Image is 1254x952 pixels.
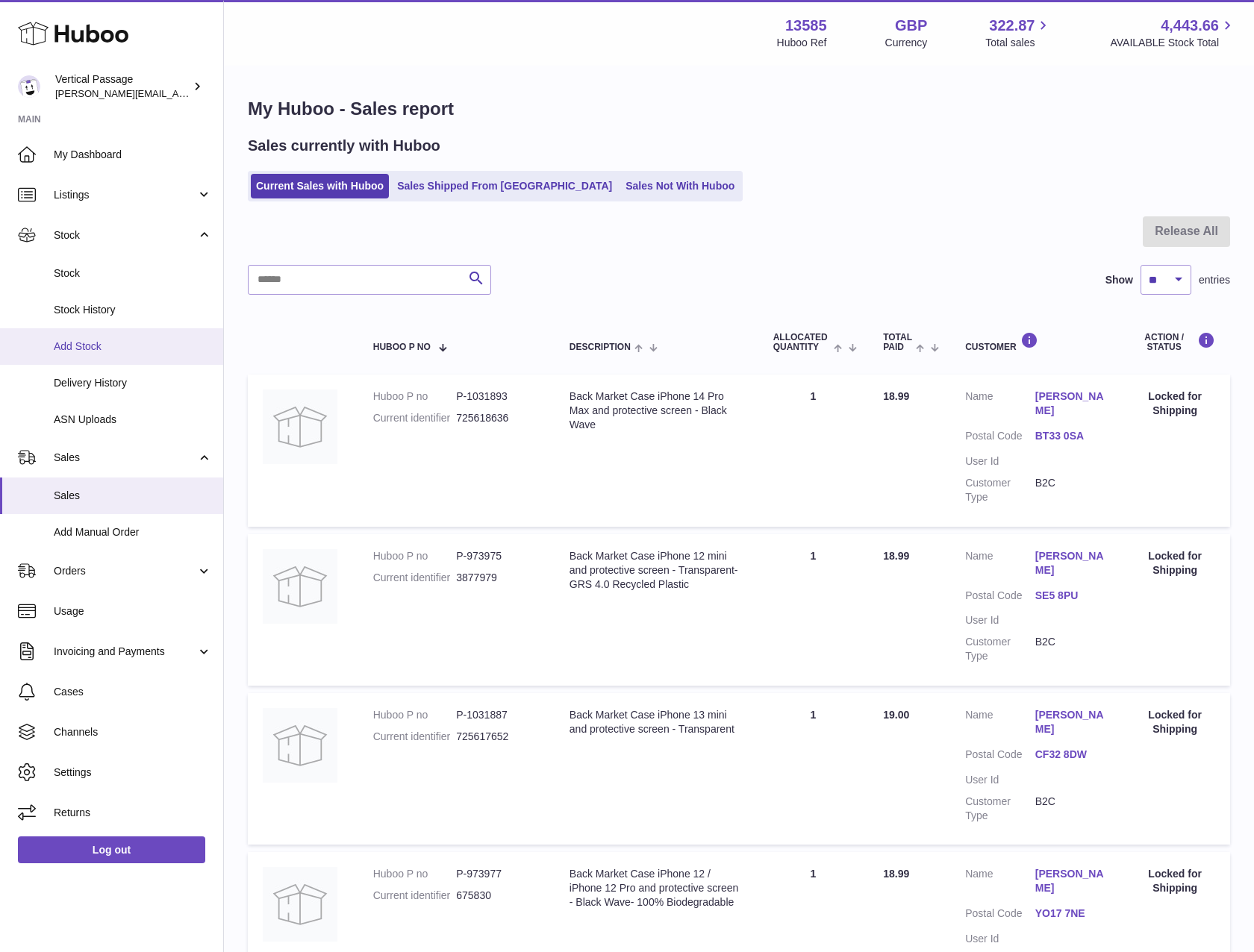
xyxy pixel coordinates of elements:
[373,549,457,563] dt: Huboo P no
[1135,867,1215,895] div: Locked for Shipping
[373,730,457,744] dt: Current identifier
[54,489,212,503] span: Sales
[785,16,827,36] strong: 13585
[373,867,457,881] dt: Huboo P no
[54,564,196,578] span: Orders
[883,709,909,721] span: 19.00
[18,75,40,98] img: ryan@verticalpassage.com
[54,525,212,539] span: Add Manual Order
[1035,867,1105,895] a: [PERSON_NAME]
[54,451,196,465] span: Sales
[456,389,540,404] dd: P-1031893
[758,534,869,686] td: 1
[885,36,928,50] div: Currency
[373,708,457,722] dt: Huboo P no
[1035,708,1105,736] a: [PERSON_NAME]
[263,389,337,464] img: no-photo.jpg
[620,174,740,198] a: Sales Not With Huboo
[248,136,440,156] h2: Sales currently with Huboo
[570,708,743,736] div: Back Market Case iPhone 13 mini and protective screen - Transparent
[373,342,431,352] span: Huboo P no
[965,389,1035,422] dt: Name
[248,97,1230,121] h1: My Huboo - Sales report
[54,376,212,390] span: Delivery History
[54,148,212,162] span: My Dashboard
[1035,429,1105,443] a: BT33 0SA
[965,708,1035,740] dt: Name
[965,476,1035,504] dt: Customer Type
[456,730,540,744] dd: 725617652
[883,550,909,562] span: 18.99
[373,889,457,903] dt: Current identifier
[965,454,1035,469] dt: User Id
[1035,589,1105,603] a: SE5 8PU
[989,16,1035,36] span: 322.87
[1135,332,1215,352] div: Action / Status
[456,549,540,563] dd: P-973975
[456,411,540,425] dd: 725618636
[965,635,1035,663] dt: Customer Type
[54,765,212,780] span: Settings
[758,693,869,845] td: 1
[965,795,1035,823] dt: Customer Type
[570,549,743,592] div: Back Market Case iPhone 12 mini and protective screen - Transparent- GRS 4.0 Recycled Plastic
[263,708,337,783] img: no-photo.jpg
[1110,16,1236,50] a: 4,443.66 AVAILABLE Stock Total
[456,571,540,585] dd: 3877979
[55,72,190,101] div: Vertical Passage
[1161,16,1219,36] span: 4,443.66
[883,868,909,880] span: 18.99
[1135,549,1215,577] div: Locked for Shipping
[965,429,1035,447] dt: Postal Code
[392,174,617,198] a: Sales Shipped From [GEOGRAPHIC_DATA]
[54,188,196,202] span: Listings
[883,333,912,352] span: Total paid
[570,867,743,909] div: Back Market Case iPhone 12 / iPhone 12 Pro and protective screen - Black Wave- 100% Biodegradable
[1035,635,1105,663] dd: B2C
[54,228,196,242] span: Stock
[895,16,927,36] strong: GBP
[965,549,1035,581] dt: Name
[18,836,205,863] a: Log out
[1035,795,1105,823] dd: B2C
[965,906,1035,924] dt: Postal Code
[373,389,457,404] dt: Huboo P no
[773,333,830,352] span: ALLOCATED Quantity
[1135,708,1215,736] div: Locked for Shipping
[985,36,1052,50] span: Total sales
[1035,549,1105,577] a: [PERSON_NAME]
[456,708,540,722] dd: P-1031887
[965,867,1035,899] dt: Name
[965,932,1035,946] dt: User Id
[1135,389,1215,418] div: Locked for Shipping
[1105,273,1133,287] label: Show
[965,748,1035,765] dt: Postal Code
[373,571,457,585] dt: Current identifier
[965,589,1035,607] dt: Postal Code
[570,342,631,352] span: Description
[54,604,212,619] span: Usage
[54,685,212,699] span: Cases
[1035,906,1105,921] a: YO17 7NE
[54,725,212,739] span: Channels
[1199,273,1230,287] span: entries
[777,36,827,50] div: Huboo Ref
[1035,748,1105,762] a: CF32 8DW
[251,174,389,198] a: Current Sales with Huboo
[883,390,909,402] span: 18.99
[965,613,1035,627] dt: User Id
[1035,389,1105,418] a: [PERSON_NAME]
[54,266,212,281] span: Stock
[55,87,299,99] span: [PERSON_NAME][EMAIL_ADDRESS][DOMAIN_NAME]
[985,16,1052,50] a: 322.87 Total sales
[758,375,869,526] td: 1
[54,303,212,317] span: Stock History
[965,773,1035,787] dt: User Id
[1035,476,1105,504] dd: B2C
[54,806,212,820] span: Returns
[570,389,743,432] div: Back Market Case iPhone 14 Pro Max and protective screen - Black Wave
[54,413,212,427] span: ASN Uploads
[54,645,196,659] span: Invoicing and Payments
[456,889,540,903] dd: 675830
[263,549,337,624] img: no-photo.jpg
